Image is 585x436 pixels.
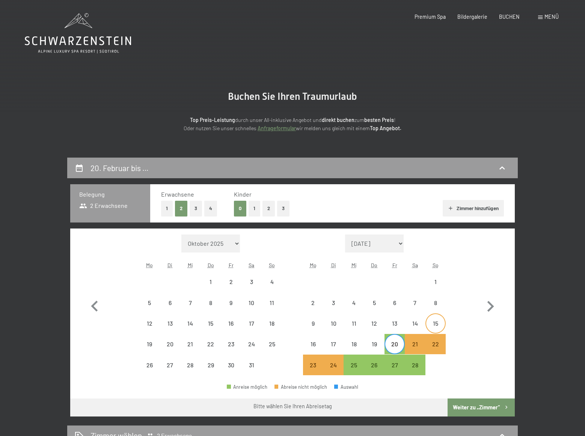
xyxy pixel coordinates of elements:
div: Thu Jan 15 2026 [201,313,221,334]
div: Abreise nicht möglich [344,334,364,354]
button: Zimmer hinzufügen [443,200,504,216]
div: 21 [406,341,424,360]
div: Abreise nicht möglich [384,313,405,334]
div: Fri Feb 13 2026 [384,313,405,334]
div: 1 [201,279,220,298]
div: Mon Feb 02 2026 [303,293,323,313]
div: 24 [324,362,343,381]
button: 1 [249,201,260,216]
div: 2 [222,279,240,298]
div: 17 [242,320,261,339]
div: Tue Feb 03 2026 [323,293,344,313]
div: Mon Jan 05 2026 [139,293,160,313]
div: Sat Feb 07 2026 [405,293,425,313]
abbr: Montag [310,262,317,268]
div: Abreise nicht möglich [262,272,282,292]
p: durch unser All-inklusive Angebot und zum ! Oder nutzen Sie unser schnelles wir melden uns gleich... [127,116,458,133]
div: 20 [385,341,404,360]
div: Mon Feb 09 2026 [303,313,323,334]
span: Buchen Sie Ihren Traumurlaub [228,91,357,102]
div: Bitte wählen Sie Ihren Abreisetag [253,403,332,410]
div: Mon Feb 16 2026 [303,334,323,354]
abbr: Samstag [249,262,254,268]
div: 3 [324,300,343,319]
div: Thu Feb 12 2026 [364,313,384,334]
div: 21 [181,341,200,360]
abbr: Freitag [229,262,234,268]
div: 8 [201,300,220,319]
button: 2 [262,201,275,216]
div: Sat Feb 21 2026 [405,334,425,354]
div: Abreise nicht möglich [139,313,160,334]
div: Wed Feb 11 2026 [344,313,364,334]
div: Fri Feb 20 2026 [384,334,405,354]
div: 3 [242,279,261,298]
div: 26 [365,362,384,381]
div: 7 [406,300,424,319]
div: Abreise nicht möglich [221,272,241,292]
div: Abreise nicht möglich [180,293,201,313]
div: 28 [181,362,200,381]
div: Wed Feb 25 2026 [344,355,364,375]
span: Erwachsene [161,191,194,198]
abbr: Donnerstag [371,262,377,268]
div: Tue Feb 10 2026 [323,313,344,334]
div: 14 [406,320,424,339]
div: Sun Feb 08 2026 [425,293,446,313]
div: Tue Jan 20 2026 [160,334,180,354]
div: Abreise nicht möglich [425,272,446,292]
div: 11 [344,320,363,339]
div: Abreise nicht möglich [303,293,323,313]
div: Tue Jan 13 2026 [160,313,180,334]
div: Wed Jan 07 2026 [180,293,201,313]
div: Abreise nicht möglich [364,313,384,334]
div: Sun Jan 18 2026 [262,313,282,334]
div: 13 [385,320,404,339]
div: Mon Jan 19 2026 [139,334,160,354]
div: 6 [385,300,404,319]
strong: direkt buchen [322,117,354,123]
div: 23 [222,341,240,360]
div: Sun Feb 01 2026 [425,272,446,292]
div: Abreise nicht möglich [241,355,262,375]
div: 5 [140,300,159,319]
div: 2 [304,300,323,319]
div: Sat Jan 03 2026 [241,272,262,292]
div: Abreise nicht möglich [139,334,160,354]
span: 2 Erwachsene [79,201,128,210]
div: 8 [426,300,445,319]
div: 30 [222,362,240,381]
div: Abreise nicht möglich [344,313,364,334]
div: Abreise nicht möglich [201,272,221,292]
div: Sat Feb 28 2026 [405,355,425,375]
div: Abreise nicht möglich [303,334,323,354]
div: Abreise nicht möglich [241,293,262,313]
div: 15 [426,320,445,339]
div: 15 [201,320,220,339]
div: Abreise nicht möglich [221,334,241,354]
div: Tue Feb 24 2026 [323,355,344,375]
button: 0 [234,201,246,216]
abbr: Freitag [392,262,397,268]
div: Fri Jan 23 2026 [221,334,241,354]
div: Abreise nicht möglich [262,293,282,313]
div: 20 [160,341,179,360]
div: Abreise nicht möglich [262,313,282,334]
div: 18 [344,341,363,360]
div: Abreise nicht möglich [323,313,344,334]
div: Abreise möglich [364,355,384,375]
div: 1 [426,279,445,298]
h3: Belegung [79,190,141,198]
div: Abreise nicht möglich [160,313,180,334]
div: Abreise nicht möglich [221,355,241,375]
strong: Top Preis-Leistung [190,117,235,123]
div: Mon Jan 26 2026 [139,355,160,375]
div: Tue Jan 27 2026 [160,355,180,375]
div: 25 [262,341,281,360]
div: Abreise möglich [384,355,405,375]
div: Abreise nicht möglich, da die Mindestaufenthaltsdauer nicht erfüllt wird [405,334,425,354]
div: Abreise nicht möglich [180,313,201,334]
div: 9 [222,300,240,319]
abbr: Mittwoch [188,262,193,268]
div: Thu Feb 19 2026 [364,334,384,354]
